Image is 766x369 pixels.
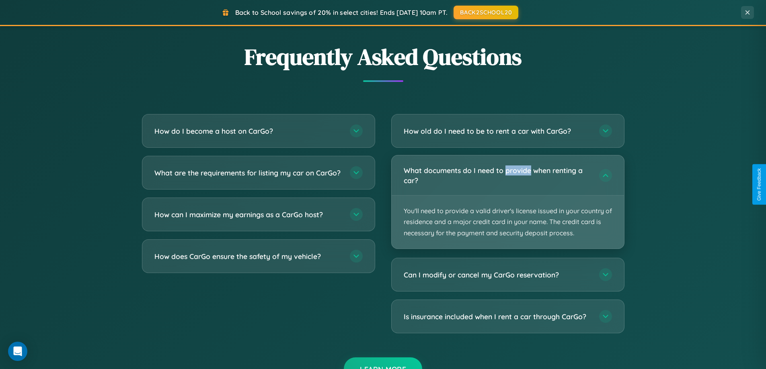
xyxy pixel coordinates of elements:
[454,6,518,19] button: BACK2SCHOOL20
[404,126,591,136] h3: How old do I need to be to rent a car with CarGo?
[154,126,342,136] h3: How do I become a host on CarGo?
[404,270,591,280] h3: Can I modify or cancel my CarGo reservation?
[404,312,591,322] h3: Is insurance included when I rent a car through CarGo?
[404,165,591,185] h3: What documents do I need to provide when renting a car?
[154,251,342,261] h3: How does CarGo ensure the safety of my vehicle?
[235,8,448,16] span: Back to School savings of 20% in select cities! Ends [DATE] 10am PT.
[392,196,624,249] p: You'll need to provide a valid driver's license issued in your country of residence and a major c...
[154,210,342,220] h3: How can I maximize my earnings as a CarGo host?
[756,168,762,201] div: Give Feedback
[154,168,342,178] h3: What are the requirements for listing my car on CarGo?
[8,342,27,361] div: Open Intercom Messenger
[142,41,624,72] h2: Frequently Asked Questions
